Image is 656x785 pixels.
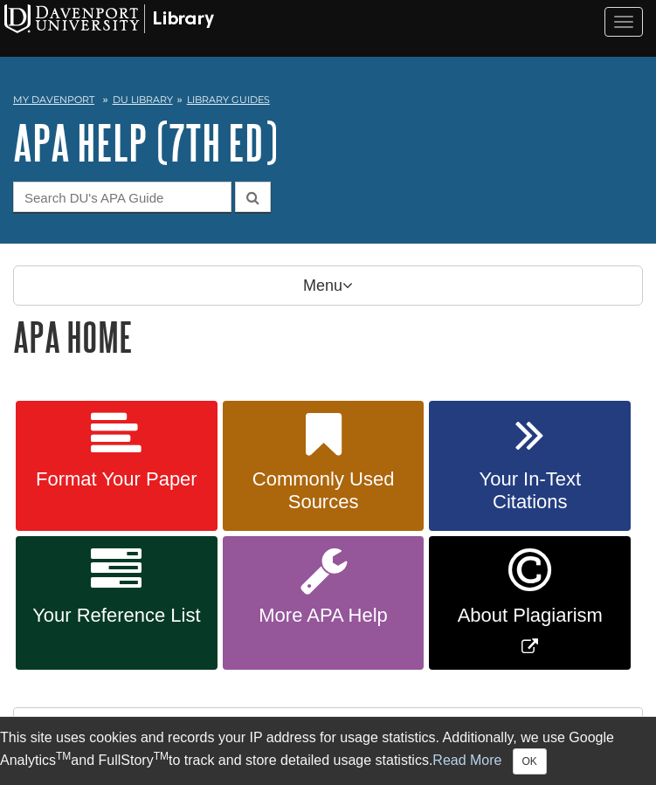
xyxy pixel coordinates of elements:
[4,4,214,33] img: Davenport University Logo
[429,536,631,670] a: Link opens in new window
[154,750,169,762] sup: TM
[513,748,547,775] button: Close
[429,401,631,532] a: Your In-Text Citations
[236,604,411,627] span: More APA Help
[113,93,173,106] a: DU Library
[16,401,218,532] a: Format Your Paper
[16,536,218,670] a: Your Reference List
[442,468,618,513] span: Your In-Text Citations
[13,182,231,212] input: Search DU's APA Guide
[14,708,642,754] h2: What is APA Style?
[187,93,270,106] a: Library Guides
[442,604,618,627] span: About Plagiarism
[223,536,425,670] a: More APA Help
[13,93,94,107] a: My Davenport
[223,401,425,532] a: Commonly Used Sources
[236,468,411,513] span: Commonly Used Sources
[432,753,501,768] a: Read More
[13,265,643,306] p: Menu
[56,750,71,762] sup: TM
[29,604,204,627] span: Your Reference List
[29,468,204,491] span: Format Your Paper
[13,314,643,359] h1: APA Home
[13,115,278,169] a: APA Help (7th Ed)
